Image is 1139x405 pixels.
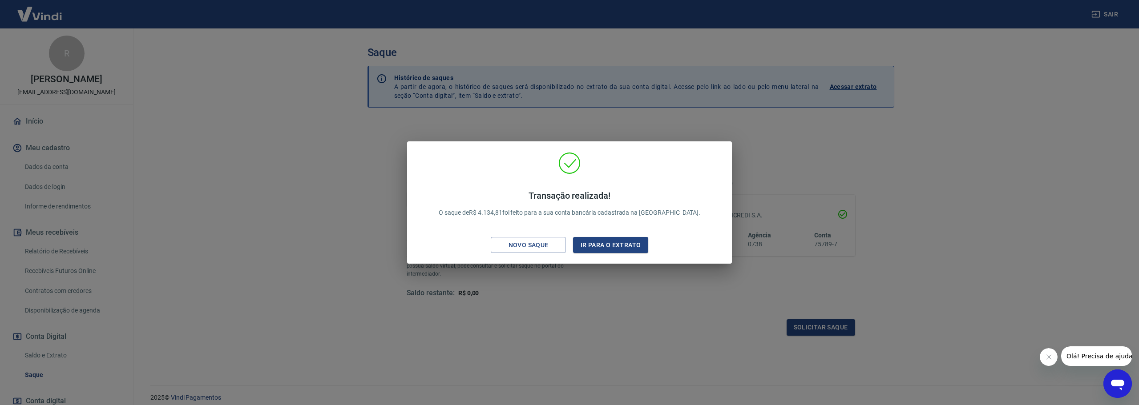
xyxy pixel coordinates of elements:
h4: Transação realizada! [439,190,701,201]
iframe: Mensagem da empresa [1061,346,1132,366]
button: Ir para o extrato [573,237,648,253]
button: Novo saque [491,237,566,253]
p: O saque de R$ 4.134,81 foi feito para a sua conta bancária cadastrada na [GEOGRAPHIC_DATA]. [439,190,701,217]
iframe: Botão para abrir a janela de mensagens [1103,369,1132,398]
span: Olá! Precisa de ajuda? [5,6,75,13]
div: Novo saque [498,240,559,251]
iframe: Fechar mensagem [1040,348,1058,366]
